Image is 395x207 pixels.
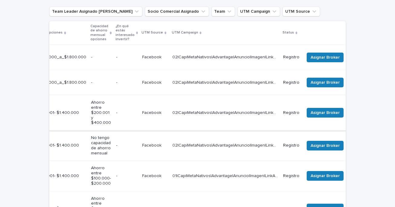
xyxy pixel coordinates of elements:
span: Asignar Broker [311,173,340,179]
p: - [116,110,137,115]
p: Facebook [142,172,163,179]
p: Entre $1.000.001- $1.400.000 [21,110,86,115]
button: Team Leader Asignado LLamados [49,7,142,16]
button: Team [211,7,235,16]
p: Facebook [142,79,163,85]
button: Asignar Broker [307,108,344,118]
p: Registro [283,173,299,179]
p: 02|CapiMetaNativos|Advantage|Anuncio|Imagen|LinkAd|AON|Agosto|2025|Capitalizarme|UF|Nueva_Calif [172,53,279,60]
p: Ahorro entre $100.000- $200.000 [91,166,111,186]
button: UTM Campaign [237,7,280,16]
button: Asignar Broker [307,78,344,87]
p: 02|CapiMetaNativos|Advantage|Anuncio|Imagen|LinkAd|AON|Julio|2025|Capitalizarme|UF [172,142,279,148]
p: 02|CapiMetaNativos|Advantage|Anuncio|Imagen|LinkAd|AON|Agosto|2025|Capitalizarme|UF|Nueva_Calif [172,79,279,85]
button: Asignar Broker [307,53,344,62]
button: Asignar Broker [307,141,344,150]
p: Ahorro entre $200.001 y $400.000 [91,100,111,125]
p: Facebook [142,109,163,115]
span: Asignar Broker [311,143,340,149]
span: Asignar Broker [311,79,340,86]
button: UTM Source [282,7,320,16]
p: - [116,55,137,60]
p: No tengo capacidad de ahorro mensual [91,135,111,156]
p: entre_$1.400.000_a_$1.800.000 [21,80,86,85]
p: Facebook [142,142,163,148]
p: Registro [283,80,299,85]
button: Socio Comercial Asignado [145,7,209,16]
p: Entre $1.000.001- $1.400.000 [21,173,86,179]
p: Facebook [142,53,163,60]
p: Registro [283,110,299,115]
p: Capacidad de ahorro mensual opciones [90,23,108,43]
span: Asignar Broker [311,110,340,116]
p: 02|CapiMetaNativos|Advantage|Anuncio|Imagen|LinkAd|AON|Mayo|2025|TeamCapi|UF [172,109,279,115]
p: - [116,143,137,148]
p: 01|CapiMetaNativos|Advantage|Anuncio|Imagen|LinkAd|AON|Julio|2025|Capitalizarme|SinPie [172,172,279,179]
span: Asignar Broker [311,54,340,60]
p: entre_$1.400.000_a_$1.800.000 [21,55,86,60]
p: - [91,55,111,60]
p: Registro [283,143,299,148]
p: ¿En qué estás interesado invertir? [116,23,135,43]
p: UTM Campaign [172,29,198,36]
p: - [116,80,137,85]
p: Registro [283,55,299,60]
button: Asignar Broker [307,171,344,181]
p: Entre $1.000.001- $1.400.000 [21,143,86,148]
p: - [91,80,111,85]
p: - [116,173,137,179]
p: Status [282,29,294,36]
p: UTM Source [142,29,163,36]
